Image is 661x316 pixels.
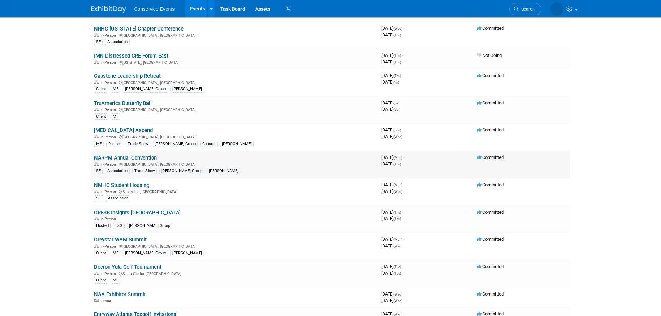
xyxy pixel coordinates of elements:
[94,291,146,298] a: NAA Exhibitor Summit
[94,100,152,106] a: TruAmerica Butterfly Ball
[220,141,254,147] div: [PERSON_NAME]
[170,86,204,92] div: [PERSON_NAME]
[393,292,402,296] span: (Wed)
[393,217,401,221] span: (Thu)
[477,53,502,58] span: Not Going
[381,237,405,242] span: [DATE]
[94,108,99,111] img: In-Person Event
[123,250,168,256] div: [PERSON_NAME] Group
[111,113,120,120] div: MF
[94,135,99,138] img: In-Person Event
[381,100,402,105] span: [DATE]
[106,195,130,202] div: Association
[94,33,99,37] img: In-Person Event
[402,210,403,215] span: -
[393,272,401,275] span: (Tue)
[100,244,118,249] span: In-Person
[94,161,376,167] div: [GEOGRAPHIC_DATA], [GEOGRAPHIC_DATA]
[381,298,402,303] span: [DATE]
[111,277,120,283] div: MF
[127,223,172,229] div: [PERSON_NAME] Group
[126,141,150,147] div: Trade Show
[477,127,504,133] span: Committed
[94,237,147,243] a: Greystar WAM Summit
[393,244,402,248] span: (Wed)
[404,26,405,31] span: -
[105,168,130,174] div: Association
[100,135,118,139] span: In-Person
[94,59,376,65] div: [US_STATE], [GEOGRAPHIC_DATA]
[404,237,405,242] span: -
[94,80,99,84] img: In-Person Event
[123,86,168,92] div: [PERSON_NAME] Group
[381,271,401,276] span: [DATE]
[393,80,399,84] span: (Fri)
[393,101,400,105] span: (Sat)
[381,26,405,31] span: [DATE]
[94,79,376,85] div: [GEOGRAPHIC_DATA], [GEOGRAPHIC_DATA]
[381,210,403,215] span: [DATE]
[477,73,504,78] span: Committed
[111,86,120,92] div: MF
[381,161,401,166] span: [DATE]
[393,162,401,166] span: (Thu)
[393,265,401,269] span: (Tue)
[94,155,157,161] a: NARPM Annual Convention
[516,4,563,11] img: Lauren Bevilacqua
[381,32,401,37] span: [DATE]
[94,190,99,193] img: In-Person Event
[393,190,402,194] span: (Wed)
[404,182,405,187] span: -
[381,73,403,78] span: [DATE]
[94,113,108,120] div: Client
[477,155,504,160] span: Committed
[402,73,403,78] span: -
[94,53,168,59] a: IMN Distressed CRE Forum East
[94,250,108,256] div: Client
[94,210,181,216] a: GRESB Insights [GEOGRAPHIC_DATA]
[393,211,401,214] span: (Thu)
[393,27,402,31] span: (Wed)
[91,6,126,13] img: ExhibitDay
[381,59,401,65] span: [DATE]
[401,100,402,105] span: -
[477,182,504,187] span: Committed
[393,54,401,58] span: (Thu)
[381,216,401,221] span: [DATE]
[393,238,402,241] span: (Mon)
[94,32,376,38] div: [GEOGRAPHIC_DATA], [GEOGRAPHIC_DATA]
[94,134,376,139] div: [GEOGRAPHIC_DATA], [GEOGRAPHIC_DATA]
[393,74,401,78] span: (Thu)
[94,277,108,283] div: Client
[94,264,161,270] a: Decron Yula Golf Tournament
[94,141,104,147] div: MF
[159,168,204,174] div: [PERSON_NAME] Group
[170,250,204,256] div: [PERSON_NAME]
[207,168,240,174] div: [PERSON_NAME]
[381,291,405,297] span: [DATE]
[381,127,403,133] span: [DATE]
[393,299,402,303] span: (Wed)
[393,183,402,187] span: (Mon)
[111,250,120,256] div: MF
[94,217,99,220] img: In-Person Event
[94,127,153,134] a: [MEDICAL_DATA] Ascend
[381,243,402,248] span: [DATE]
[100,33,118,38] span: In-Person
[393,33,401,37] span: (Thu)
[404,291,405,297] span: -
[477,264,504,269] span: Committed
[100,299,113,304] span: Virtual
[477,26,504,31] span: Committed
[100,217,118,221] span: In-Person
[402,127,403,133] span: -
[94,168,103,174] div: SF
[381,155,405,160] span: [DATE]
[393,135,402,139] span: (Wed)
[393,108,400,111] span: (Sat)
[381,106,400,112] span: [DATE]
[94,182,149,188] a: NMHC Student Housing
[484,7,500,12] span: Search
[402,264,403,269] span: -
[153,141,198,147] div: [PERSON_NAME] Group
